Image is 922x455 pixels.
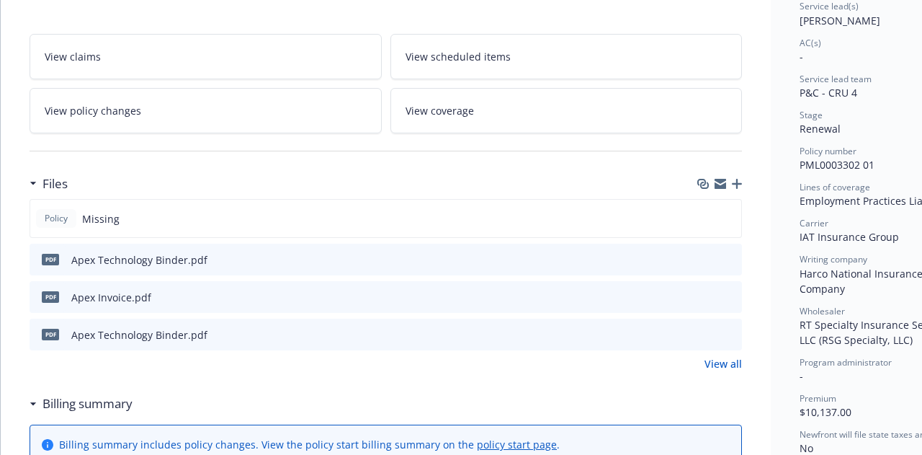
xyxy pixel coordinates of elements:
[42,254,59,265] span: pdf
[700,327,712,343] button: download file
[800,122,841,136] span: Renewal
[700,290,712,305] button: download file
[800,73,872,85] span: Service lead team
[406,49,511,64] span: View scheduled items
[800,253,867,265] span: Writing company
[800,405,851,419] span: $10,137.00
[800,37,821,49] span: AC(s)
[71,327,207,343] div: Apex Technology Binder.pdf
[800,230,899,244] span: IAT Insurance Group
[800,14,880,27] span: [PERSON_NAME]
[723,327,736,343] button: preview file
[723,290,736,305] button: preview file
[704,356,742,371] a: View all
[800,356,892,368] span: Program administrator
[390,34,743,79] a: View scheduled items
[45,49,101,64] span: View claims
[42,394,133,413] h3: Billing summary
[800,181,870,193] span: Lines of coverage
[82,211,120,226] span: Missing
[45,103,141,118] span: View policy changes
[723,252,736,268] button: preview file
[800,109,823,121] span: Stage
[42,291,59,302] span: pdf
[700,252,712,268] button: download file
[42,212,71,225] span: Policy
[42,175,68,193] h3: Files
[800,145,856,157] span: Policy number
[30,88,382,133] a: View policy changes
[71,290,151,305] div: Apex Invoice.pdf
[406,103,474,118] span: View coverage
[71,252,207,268] div: Apex Technology Binder.pdf
[30,175,68,193] div: Files
[800,369,803,383] span: -
[30,394,133,413] div: Billing summary
[800,392,836,405] span: Premium
[800,217,828,229] span: Carrier
[477,438,557,451] a: policy start page
[42,329,59,340] span: pdf
[30,34,382,79] a: View claims
[800,305,845,317] span: Wholesaler
[800,158,874,172] span: PML0003302 01
[800,441,813,455] span: No
[800,50,803,63] span: -
[59,437,560,452] div: Billing summary includes policy changes. View the policy start billing summary on the .
[800,86,857,100] span: P&C - CRU 4
[390,88,743,133] a: View coverage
